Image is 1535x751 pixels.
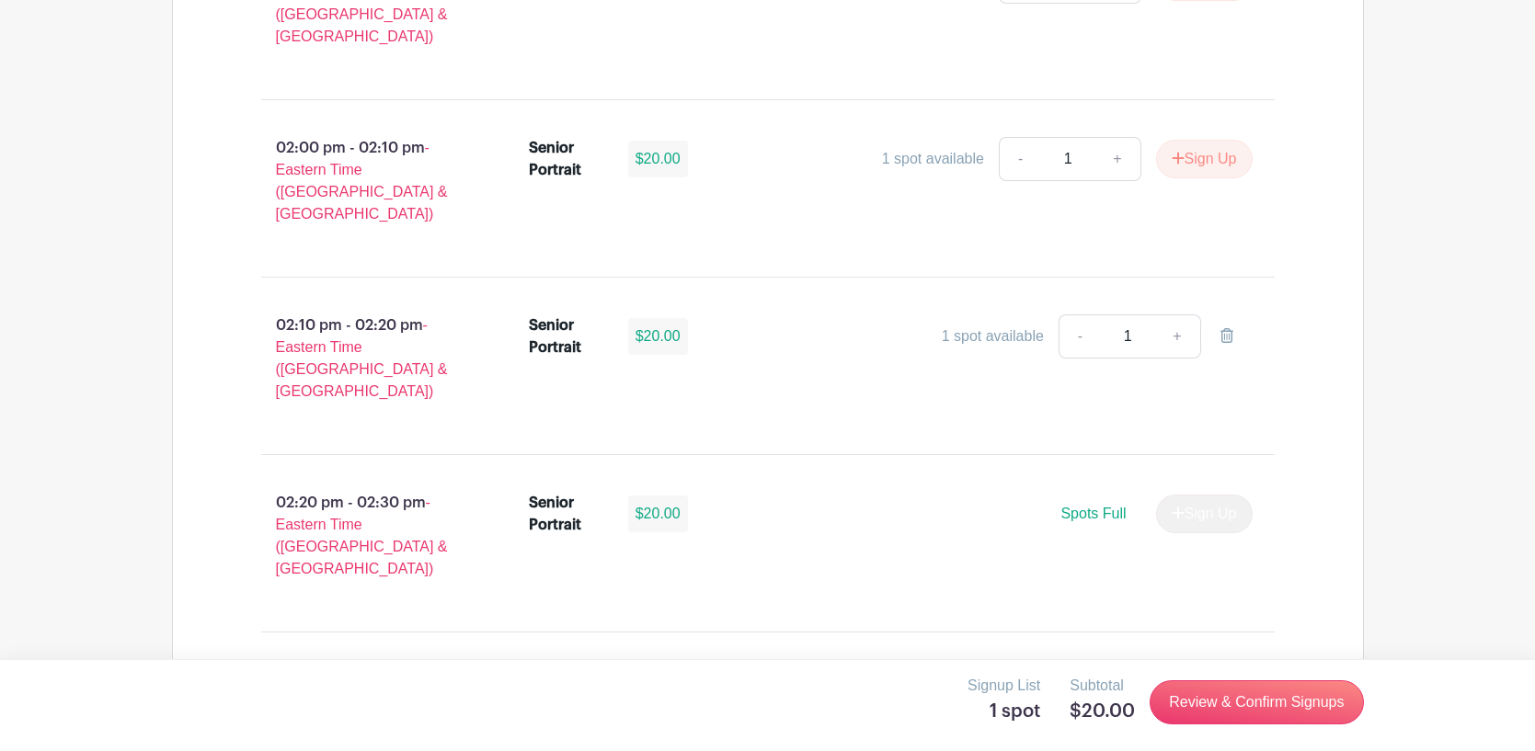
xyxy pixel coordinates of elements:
[882,148,984,170] div: 1 spot available
[232,484,500,587] p: 02:20 pm - 02:30 pm
[942,325,1044,347] div: 1 spot available
[968,700,1040,723] h5: 1 spot
[628,318,688,355] div: $20.00
[1154,314,1200,358] a: +
[232,307,500,410] p: 02:10 pm - 02:20 pm
[968,675,1040,697] p: Signup List
[232,130,500,233] p: 02:00 pm - 02:10 pm
[529,492,606,536] div: Senior Portrait
[1060,506,1126,521] span: Spots Full
[276,140,448,222] span: - Eastern Time ([GEOGRAPHIC_DATA] & [GEOGRAPHIC_DATA])
[628,141,688,177] div: $20.00
[276,495,448,576] span: - Eastern Time ([GEOGRAPHIC_DATA] & [GEOGRAPHIC_DATA])
[1156,140,1253,178] button: Sign Up
[628,495,688,532] div: $20.00
[529,314,606,358] div: Senior Portrait
[999,137,1041,181] a: -
[1094,137,1140,181] a: +
[1070,700,1135,723] h5: $20.00
[276,317,448,399] span: - Eastern Time ([GEOGRAPHIC_DATA] & [GEOGRAPHIC_DATA])
[1059,314,1101,358] a: -
[1150,680,1363,724] a: Review & Confirm Signups
[529,137,606,181] div: Senior Portrait
[1070,675,1135,697] p: Subtotal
